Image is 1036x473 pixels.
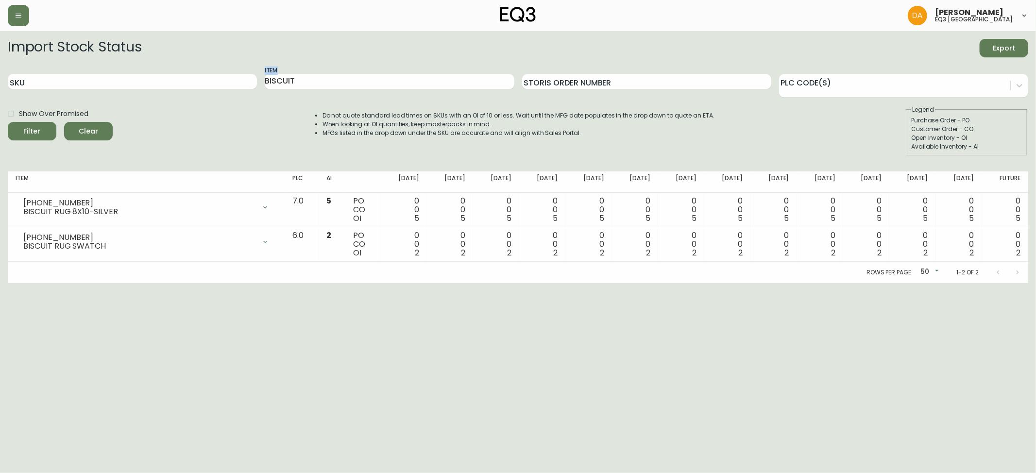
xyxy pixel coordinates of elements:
[805,197,835,223] div: 0 0
[415,247,419,258] span: 2
[507,213,511,224] span: 5
[666,197,696,223] div: 0 0
[917,264,941,280] div: 50
[877,247,882,258] span: 2
[23,242,255,251] div: BISCUIT RUG SWATCH
[923,247,928,258] span: 2
[620,197,650,223] div: 0 0
[23,207,255,216] div: BISCUIT RUG 8X10-SILVER
[658,171,704,193] th: [DATE]
[553,213,558,224] span: 5
[908,6,927,25] img: dd1a7e8db21a0ac8adbf82b84ca05374
[990,231,1020,257] div: 0 0
[738,213,743,224] span: 5
[565,171,611,193] th: [DATE]
[16,231,277,253] div: [PHONE_NUMBER]BISCUIT RUG SWATCH
[911,125,1022,134] div: Customer Order - CO
[527,231,558,257] div: 0 0
[19,109,88,119] span: Show Over Promised
[943,231,974,257] div: 0 0
[645,213,650,224] span: 5
[911,134,1022,142] div: Open Inventory - OI
[473,171,519,193] th: [DATE]
[8,122,56,140] button: Filter
[481,197,511,223] div: 0 0
[8,39,141,57] h2: Import Stock Status
[692,247,696,258] span: 2
[692,213,696,224] span: 5
[987,42,1020,54] span: Export
[323,120,715,129] li: When looking at OI quantities, keep masterpacks in mind.
[738,247,743,258] span: 2
[712,231,743,257] div: 0 0
[935,17,1013,22] h5: eq3 [GEOGRAPHIC_DATA]
[956,268,979,277] p: 1-2 of 2
[758,197,789,223] div: 0 0
[851,231,882,257] div: 0 0
[805,231,835,257] div: 0 0
[889,171,935,193] th: [DATE]
[16,197,277,218] div: [PHONE_NUMBER]BISCUIT RUG 8X10-SILVER
[646,247,650,258] span: 2
[600,247,604,258] span: 2
[877,213,882,224] span: 5
[1016,247,1020,258] span: 2
[573,231,604,257] div: 0 0
[758,231,789,257] div: 0 0
[935,171,982,193] th: [DATE]
[911,105,935,114] legend: Legend
[319,171,345,193] th: AI
[911,142,1022,151] div: Available Inventory - AI
[323,129,715,137] li: MFGs listed in the drop down under the SKU are accurate and will align with Sales Portal.
[519,171,565,193] th: [DATE]
[23,199,255,207] div: [PHONE_NUMBER]
[831,213,835,224] span: 5
[573,197,604,223] div: 0 0
[897,197,928,223] div: 0 0
[612,171,658,193] th: [DATE]
[507,247,511,258] span: 2
[969,213,974,224] span: 5
[461,247,465,258] span: 2
[943,197,974,223] div: 0 0
[831,247,835,258] span: 2
[326,195,331,206] span: 5
[380,171,426,193] th: [DATE]
[750,171,797,193] th: [DATE]
[353,231,373,257] div: PO CO
[666,231,696,257] div: 0 0
[500,7,536,22] img: logo
[388,197,419,223] div: 0 0
[8,171,285,193] th: Item
[911,116,1022,125] div: Purchase Order - PO
[1016,213,1020,224] span: 5
[285,227,319,262] td: 6.0
[64,122,113,140] button: Clear
[353,247,361,258] span: OI
[982,171,1028,193] th: Future
[784,213,789,224] span: 5
[704,171,750,193] th: [DATE]
[388,231,419,257] div: 0 0
[414,213,419,224] span: 5
[923,213,928,224] span: 5
[285,193,319,227] td: 7.0
[72,125,105,137] span: Clear
[712,197,743,223] div: 0 0
[553,247,558,258] span: 2
[427,171,473,193] th: [DATE]
[481,231,511,257] div: 0 0
[620,231,650,257] div: 0 0
[353,213,361,224] span: OI
[897,231,928,257] div: 0 0
[935,9,1003,17] span: [PERSON_NAME]
[323,111,715,120] li: Do not quote standard lead times on SKUs with an OI of 10 or less. Wait until the MFG date popula...
[866,268,913,277] p: Rows per page:
[353,197,373,223] div: PO CO
[527,197,558,223] div: 0 0
[797,171,843,193] th: [DATE]
[435,231,465,257] div: 0 0
[326,230,331,241] span: 2
[285,171,319,193] th: PLC
[980,39,1028,57] button: Export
